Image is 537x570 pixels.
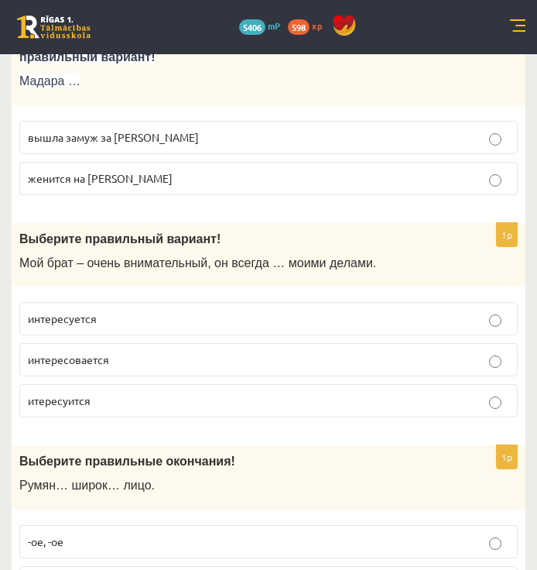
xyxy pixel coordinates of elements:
span: Выберите правильный вариант! [19,232,221,246]
span: Выберите правильные окончания! [19,455,235,468]
span: женится на [PERSON_NAME] [28,171,173,185]
p: 1p [496,445,518,469]
span: интересовается [28,352,109,366]
span: xp [312,19,322,32]
span: итересуится [28,393,91,407]
span: вышла замуж за [PERSON_NAME] [28,130,199,144]
span: Мадара … [19,74,80,88]
input: вышла замуж за [PERSON_NAME] [489,133,501,146]
span: mP [268,19,280,32]
span: -ое, -ое [28,534,63,548]
span: Мой брат – очень внимательный, он всегда … моими делами. [19,256,376,270]
span: 598 [288,19,310,35]
span: 5406 [239,19,265,35]
span: интересуется [28,311,97,325]
input: интересуется [489,314,501,327]
input: -ое, -ое [489,537,501,550]
input: женится на [PERSON_NAME] [489,174,501,187]
input: итересуится [489,397,501,409]
a: 598 xp [288,19,330,32]
p: 1p [496,222,518,247]
span: Румян… широк… лицо. [19,479,155,492]
input: интересовается [489,355,501,368]
a: Rīgas 1. Tālmācības vidusskola [17,15,91,39]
